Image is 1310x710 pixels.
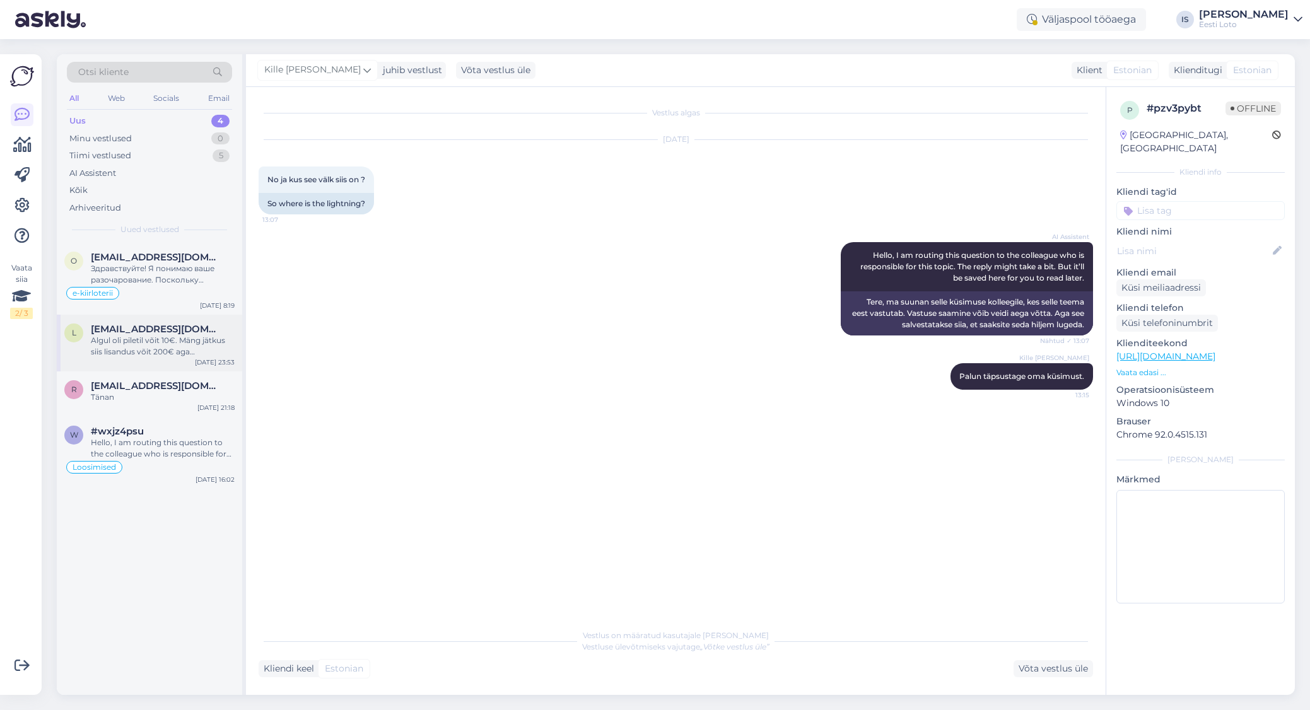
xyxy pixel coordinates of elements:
span: #wxjz4psu [91,426,144,437]
span: e-kiirloterii [73,289,113,297]
a: [URL][DOMAIN_NAME] [1116,351,1215,362]
div: Minu vestlused [69,132,132,145]
span: rein.vastrik@gmail.com [91,380,222,392]
div: Tiimi vestlused [69,149,131,162]
span: r [71,385,77,394]
span: Estonian [1233,64,1272,77]
p: Klienditeekond [1116,337,1285,350]
i: „Võtke vestlus üle” [700,642,769,651]
div: Socials [151,90,182,107]
div: Väljaspool tööaega [1017,8,1146,31]
span: Vestlus on määratud kasutajale [PERSON_NAME] [583,631,769,640]
div: Kliendi keel [259,662,314,675]
span: l [72,328,76,337]
div: [DATE] [259,134,1093,145]
div: [DATE] 8:19 [200,301,235,310]
div: Algul oli piletil võit 10€. Mäng jätkus siis lisandus võit 200€ aga [PERSON_NAME] lõppes... Pole ... [91,335,235,358]
span: Kille [PERSON_NAME] [264,63,361,77]
span: Nähtud ✓ 13:07 [1040,336,1089,346]
div: [DATE] 23:53 [195,358,235,367]
span: Estonian [1113,64,1152,77]
div: So where is the lightning? [259,193,374,214]
div: [GEOGRAPHIC_DATA], [GEOGRAPHIC_DATA] [1120,129,1272,155]
div: 4 [211,115,230,127]
img: Askly Logo [10,64,34,88]
span: o [71,256,77,265]
span: Otsi kliente [78,66,129,79]
div: Klienditugi [1169,64,1222,77]
p: Windows 10 [1116,397,1285,410]
p: Operatsioonisüsteem [1116,383,1285,397]
div: Tänan [91,392,235,403]
p: Kliendi tag'id [1116,185,1285,199]
div: Võta vestlus üle [1014,660,1093,677]
div: juhib vestlust [378,64,442,77]
span: Loosimised [73,463,116,471]
div: Uus [69,115,86,127]
div: Võta vestlus üle [456,62,535,79]
div: Klient [1072,64,1102,77]
div: Email [206,90,232,107]
p: Kliendi telefon [1116,301,1285,315]
div: Здравствуйте! Я понимаю ваше разочарование. Поскольку символы игры изменились и результат не соот... [91,263,235,286]
input: Lisa nimi [1117,244,1270,258]
span: w [70,430,78,439]
span: No ja kus see välk siis on ? [267,175,365,184]
div: Tere, ma suunan selle küsimuse kolleegile, kes selle teema eest vastutab. Vastuse saamine võib ve... [841,291,1093,335]
p: Brauser [1116,415,1285,428]
p: Chrome 92.0.4515.131 [1116,428,1285,441]
span: Kille [PERSON_NAME] [1019,353,1089,363]
span: AI Assistent [1042,232,1089,242]
div: [DATE] 16:02 [196,475,235,484]
span: Vestluse ülevõtmiseks vajutage [582,642,769,651]
div: Vaata siia [10,262,33,319]
div: Hello, I am routing this question to the colleague who is responsible for this topic. The reply m... [91,437,235,460]
p: Märkmed [1116,473,1285,486]
input: Lisa tag [1116,201,1285,220]
span: Uued vestlused [120,224,179,235]
p: Kliendi email [1116,266,1285,279]
span: Hello, I am routing this question to the colleague who is responsible for this topic. The reply m... [860,250,1086,282]
span: liilija.tammoja@gmail.com [91,323,222,335]
div: IS [1176,11,1194,28]
div: Web [105,90,127,107]
span: p [1127,105,1133,115]
div: 5 [213,149,230,162]
div: Kõik [69,184,88,197]
span: Offline [1225,102,1281,115]
div: # pzv3pybt [1147,101,1225,116]
p: Vaata edasi ... [1116,367,1285,378]
div: [DATE] 21:18 [197,403,235,412]
div: [PERSON_NAME] [1116,454,1285,465]
div: 0 [211,132,230,145]
div: Vestlus algas [259,107,1093,119]
span: 13:07 [262,215,310,224]
div: Küsi telefoninumbrit [1116,315,1218,332]
div: Kliendi info [1116,166,1285,178]
span: 13:15 [1042,390,1089,400]
p: Kliendi nimi [1116,225,1285,238]
span: Estonian [325,662,363,675]
div: All [67,90,81,107]
div: AI Assistent [69,167,116,180]
span: olga.kuznetsova1987@gmail.com [91,252,222,263]
div: Küsi meiliaadressi [1116,279,1206,296]
div: 2 / 3 [10,308,33,319]
div: [PERSON_NAME] [1199,9,1289,20]
a: [PERSON_NAME]Eesti Loto [1199,9,1302,30]
span: Palun täpsustage oma küsimust. [959,371,1084,381]
div: Eesti Loto [1199,20,1289,30]
div: Arhiveeritud [69,202,121,214]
